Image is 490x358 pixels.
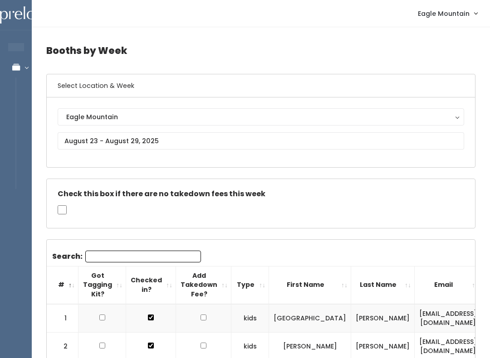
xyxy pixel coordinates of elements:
[269,304,351,333] td: [GEOGRAPHIC_DATA]
[415,304,482,333] td: [EMAIL_ADDRESS][DOMAIN_NAME]
[126,266,176,304] th: Checked in?: activate to sort column ascending
[58,190,464,198] h5: Check this box if there are no takedown fees this week
[231,304,269,333] td: kids
[409,4,486,23] a: Eagle Mountain
[231,266,269,304] th: Type: activate to sort column ascending
[47,266,78,304] th: #: activate to sort column descending
[46,38,475,63] h4: Booths by Week
[47,304,78,333] td: 1
[47,74,475,97] h6: Select Location & Week
[58,132,464,150] input: August 23 - August 29, 2025
[78,266,126,304] th: Got Tagging Kit?: activate to sort column ascending
[52,251,201,262] label: Search:
[418,9,470,19] span: Eagle Mountain
[351,266,415,304] th: Last Name: activate to sort column ascending
[269,266,351,304] th: First Name: activate to sort column ascending
[176,266,231,304] th: Add Takedown Fee?: activate to sort column ascending
[58,108,464,126] button: Eagle Mountain
[85,251,201,262] input: Search:
[415,266,482,304] th: Email: activate to sort column ascending
[66,112,456,122] div: Eagle Mountain
[351,304,415,333] td: [PERSON_NAME]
